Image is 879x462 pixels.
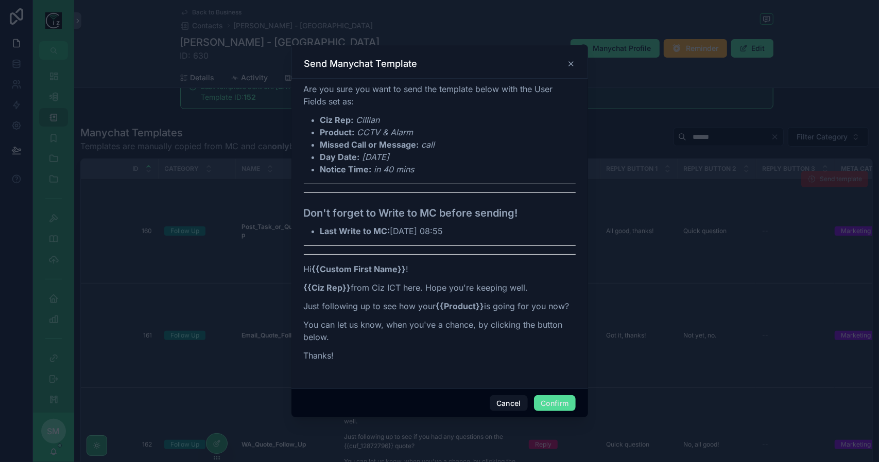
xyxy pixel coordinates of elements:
[436,301,485,311] strong: {{Product}}
[304,205,576,221] h3: Don't forget to Write to MC before sending!
[304,281,576,294] p: from Ciz ICT here. Hope you're keeping well.
[356,115,380,125] em: Cillian
[534,395,575,412] button: Confirm
[312,264,406,274] strong: {{Custom First Name}}
[304,318,576,343] p: You can let us know, when you've a chance, by clicking the button below.
[304,349,576,362] p: Thanks!
[490,395,528,412] button: Cancel
[304,282,351,293] strong: {{Ciz Rep}}
[304,263,576,275] p: Hi !
[374,164,415,174] em: in 40 mins
[320,164,372,174] strong: Notice Time:
[304,300,576,312] p: Just following up to see how your is going for you now?
[320,127,355,137] strong: Product:
[320,139,419,150] strong: Missed Call or Message:
[304,83,576,108] p: Are you sure you want to send the template below with the User Fields set as:
[320,225,576,237] li: [DATE] 08:55
[320,152,360,162] strong: Day Date:
[363,152,390,162] em: [DATE]
[320,226,390,236] strong: Last Write to MC:
[320,115,354,125] strong: Ciz Rep:
[357,127,413,137] em: CCTV & Alarm
[422,139,435,150] em: call
[304,58,418,70] h3: Send Manychat Template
